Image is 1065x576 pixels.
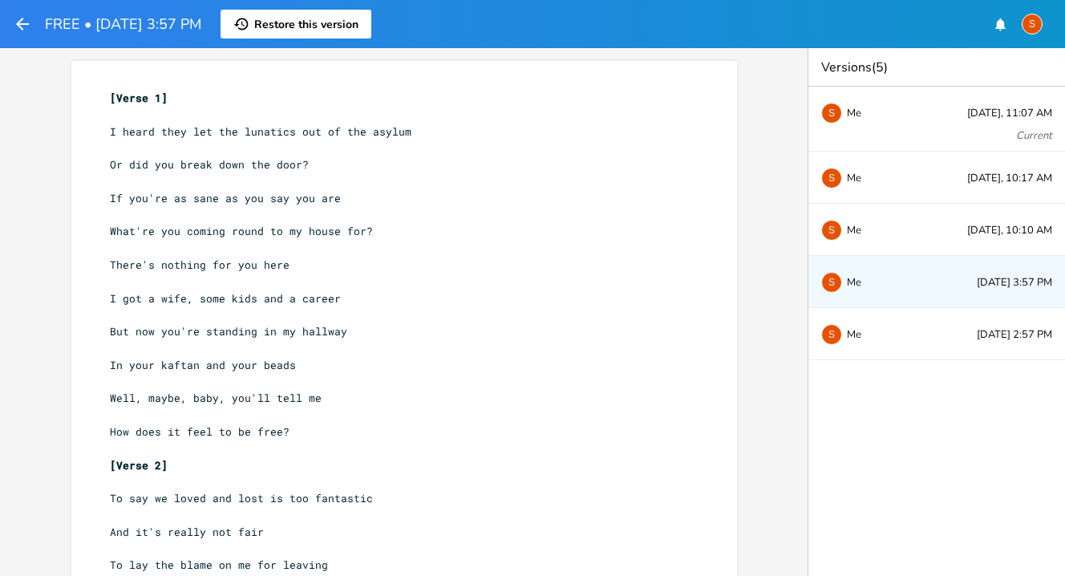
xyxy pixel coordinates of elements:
span: I got a wife, some kids and a career [110,291,341,306]
span: To lay the blame on me for leaving [110,558,328,572]
div: Current [1016,131,1052,141]
div: Spike Lancaster + Ernie Whalley [821,168,842,189]
div: Versions (5) [808,48,1065,87]
span: Me [847,172,861,184]
span: Me [847,225,861,236]
span: Me [847,107,861,119]
div: Spike Lancaster + Ernie Whalley [1022,14,1043,34]
span: There's nothing for you here [110,258,290,272]
h1: FREE • [DATE] 3:57 PM [45,17,201,31]
span: Me [847,329,861,340]
span: What're you coming round to my house for? [110,224,373,238]
span: [DATE], 10:17 AM [967,173,1052,184]
button: Restore this version [221,10,371,39]
div: Spike Lancaster + Ernie Whalley [821,324,842,345]
span: In your kaftan and your beads [110,358,296,372]
button: S [1022,6,1043,43]
span: Well, maybe, baby, you'll tell me [110,391,322,405]
span: If you're as sane as you say you are [110,191,341,205]
span: How does it feel to be free? [110,424,290,439]
div: Spike Lancaster + Ernie Whalley [821,220,842,241]
span: [DATE] 3:57 PM [977,278,1052,288]
span: Me [847,277,861,288]
span: [DATE], 11:07 AM [967,108,1052,119]
span: Restore this version [254,17,358,32]
span: To say we loved and lost is too fantastic [110,491,373,505]
span: [Verse 2] [110,458,168,473]
span: [DATE], 10:10 AM [967,225,1052,236]
div: Spike Lancaster + Ernie Whalley [821,103,842,124]
div: Spike Lancaster + Ernie Whalley [821,272,842,293]
span: But now you're standing in my hallway [110,324,347,339]
span: [Verse 1] [110,91,168,105]
span: Or did you break down the door? [110,157,309,172]
span: And it's really not fair [110,525,264,539]
span: [DATE] 2:57 PM [977,330,1052,340]
span: I heard they let the lunatics out of the asylum [110,124,411,139]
